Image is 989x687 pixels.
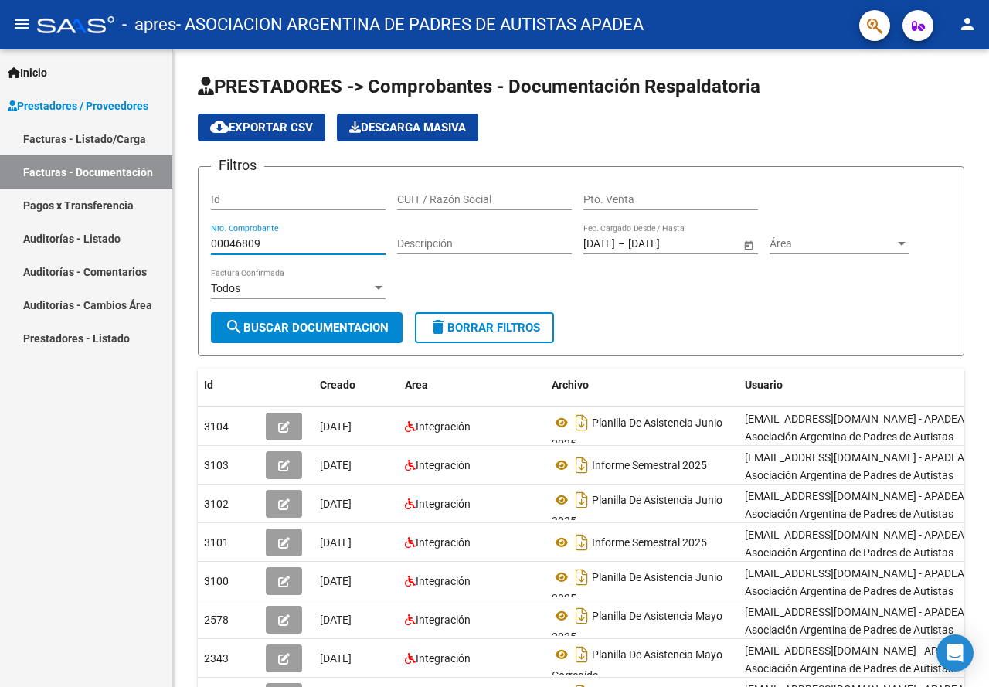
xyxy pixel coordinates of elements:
[210,117,229,136] mat-icon: cloud_download
[745,529,964,559] span: [EMAIL_ADDRESS][DOMAIN_NAME] - APADEA Asociación Argentina de Padres de Autistas
[583,237,615,250] input: Fecha inicio
[320,575,352,587] span: [DATE]
[320,459,352,471] span: [DATE]
[204,536,229,549] span: 3101
[204,420,229,433] span: 3104
[740,236,756,253] button: Open calendar
[770,237,895,250] span: Área
[211,282,240,294] span: Todos
[739,369,970,402] datatable-header-cell: Usuario
[552,379,589,391] span: Archivo
[628,237,704,250] input: Fecha fin
[572,604,592,628] i: Descargar documento
[572,453,592,478] i: Descargar documento
[552,417,722,450] span: Planilla De Asistencia Junio 2025
[204,498,229,510] span: 3102
[745,644,964,675] span: [EMAIL_ADDRESS][DOMAIN_NAME] - APADEA Asociación Argentina de Padres de Autistas
[572,565,592,590] i: Descargar documento
[225,318,243,336] mat-icon: search
[429,318,447,336] mat-icon: delete
[122,8,176,42] span: - apres
[416,614,471,626] span: Integración
[320,379,355,391] span: Creado
[416,420,471,433] span: Integración
[572,530,592,555] i: Descargar documento
[198,114,325,141] button: Exportar CSV
[320,614,352,626] span: [DATE]
[618,237,625,250] span: –
[320,420,352,433] span: [DATE]
[745,567,964,597] span: [EMAIL_ADDRESS][DOMAIN_NAME] - APADEA Asociación Argentina de Padres de Autistas
[337,114,478,141] button: Descarga Masiva
[399,369,545,402] datatable-header-cell: Area
[204,575,229,587] span: 3100
[204,652,229,665] span: 2343
[337,114,478,141] app-download-masive: Descarga masiva de comprobantes (adjuntos)
[314,369,399,402] datatable-header-cell: Creado
[210,121,313,134] span: Exportar CSV
[204,459,229,471] span: 3103
[8,64,47,81] span: Inicio
[415,312,554,343] button: Borrar Filtros
[545,369,739,402] datatable-header-cell: Archivo
[204,614,229,626] span: 2578
[572,488,592,512] i: Descargar documento
[12,15,31,33] mat-icon: menu
[745,606,964,636] span: [EMAIL_ADDRESS][DOMAIN_NAME] - APADEA Asociación Argentina de Padres de Autistas
[745,451,964,481] span: [EMAIL_ADDRESS][DOMAIN_NAME] - APADEA Asociación Argentina de Padres de Autistas
[198,76,760,97] span: PRESTADORES -> Comprobantes - Documentación Respaldatoria
[320,498,352,510] span: [DATE]
[552,610,722,643] span: Planilla De Asistencia Mayo 2025
[745,490,964,520] span: [EMAIL_ADDRESS][DOMAIN_NAME] - APADEA Asociación Argentina de Padres de Autistas
[416,498,471,510] span: Integración
[552,648,722,682] span: Planilla De Asistencia Mayo Corregida
[592,459,707,471] span: Informe Semestral 2025
[211,312,403,343] button: Buscar Documentacion
[204,379,213,391] span: Id
[225,321,389,335] span: Buscar Documentacion
[552,494,722,527] span: Planilla De Asistencia Junio 2025
[958,15,977,33] mat-icon: person
[405,379,428,391] span: Area
[8,97,148,114] span: Prestadores / Proveedores
[320,652,352,665] span: [DATE]
[176,8,644,42] span: - ASOCIACION ARGENTINA DE PADRES DE AUTISTAS APADEA
[936,634,974,672] div: Open Intercom Messenger
[572,410,592,435] i: Descargar documento
[416,459,471,471] span: Integración
[349,121,466,134] span: Descarga Masiva
[198,369,260,402] datatable-header-cell: Id
[745,413,964,443] span: [EMAIL_ADDRESS][DOMAIN_NAME] - APADEA Asociación Argentina de Padres de Autistas
[416,536,471,549] span: Integración
[416,652,471,665] span: Integración
[429,321,540,335] span: Borrar Filtros
[745,379,783,391] span: Usuario
[572,642,592,667] i: Descargar documento
[416,575,471,587] span: Integración
[211,155,264,176] h3: Filtros
[552,571,722,604] span: Planilla De Asistencia Junio 2025
[592,536,707,549] span: Informe Semestral 2025
[320,536,352,549] span: [DATE]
